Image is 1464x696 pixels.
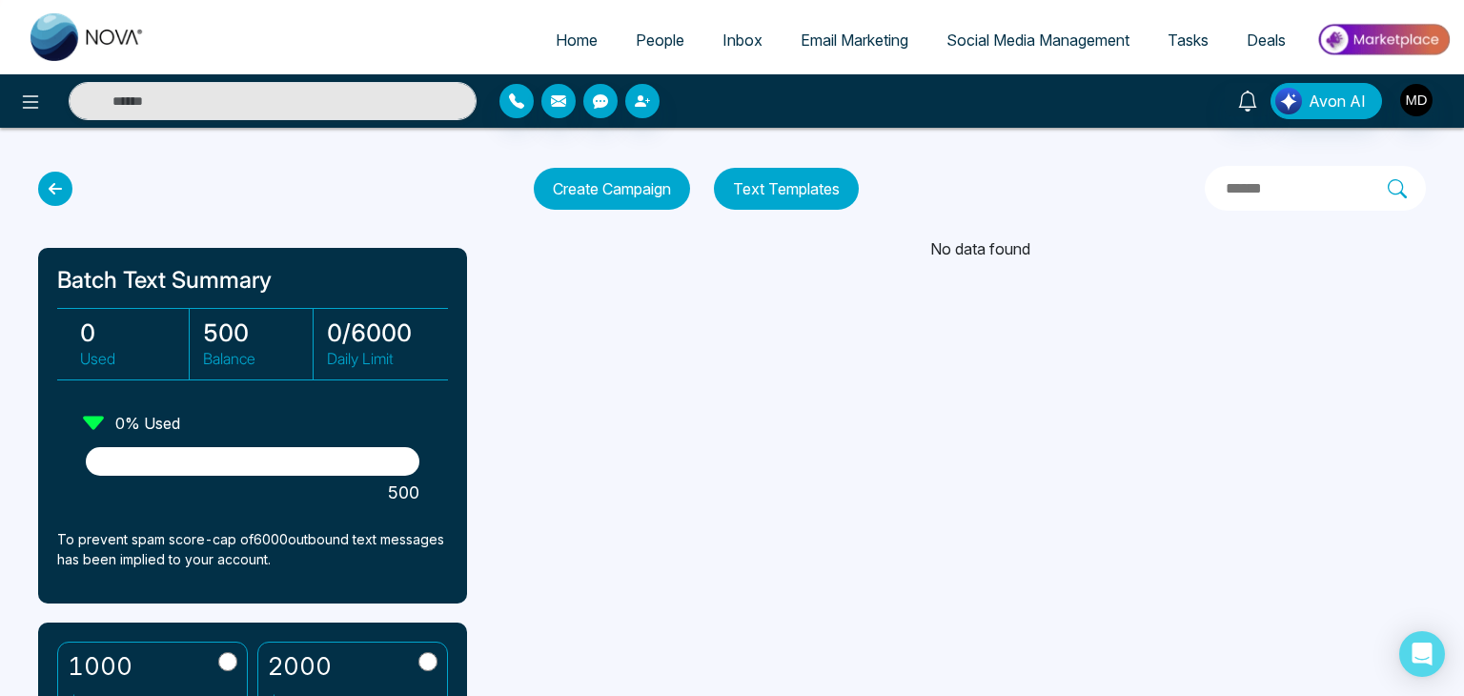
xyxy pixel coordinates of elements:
h3: 500 [203,318,312,347]
span: Avon AI [1309,90,1366,113]
img: Lead Flow [1275,88,1302,114]
span: Tasks [1168,31,1209,50]
h2: 2000 [268,652,332,681]
button: Create Campaign [534,168,690,210]
a: Email Marketing [782,22,927,58]
span: People [636,31,684,50]
div: Open Intercom Messenger [1399,631,1445,677]
h1: Batch Text Summary [57,267,448,295]
h2: 1000 [68,652,132,681]
a: Tasks [1149,22,1228,58]
span: Inbox [722,31,762,50]
input: 2000$60 [418,652,437,671]
img: User Avatar [1400,84,1433,116]
h3: 0 [80,318,189,347]
img: Market-place.gif [1314,18,1453,61]
a: Social Media Management [927,22,1149,58]
span: Home [556,31,598,50]
span: Social Media Management [946,31,1129,50]
a: People [617,22,703,58]
p: 0 % Used [115,412,180,435]
h3: 0 / 6000 [327,318,437,347]
p: Daily Limit [327,347,437,370]
a: Inbox [703,22,782,58]
p: Used [80,347,189,370]
div: No data found [534,237,1426,260]
p: 500 [86,480,419,505]
input: 1000$30 [218,652,237,671]
a: Deals [1228,22,1305,58]
span: Deals [1247,31,1286,50]
button: Avon AI [1271,83,1382,119]
button: Text Templates [714,168,859,210]
img: Nova CRM Logo [30,13,145,61]
span: Email Marketing [801,31,908,50]
p: Balance [203,347,312,370]
a: Home [537,22,617,58]
p: To prevent spam score-cap of 6000 outbound text messages has been implied to your account. [57,529,448,569]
